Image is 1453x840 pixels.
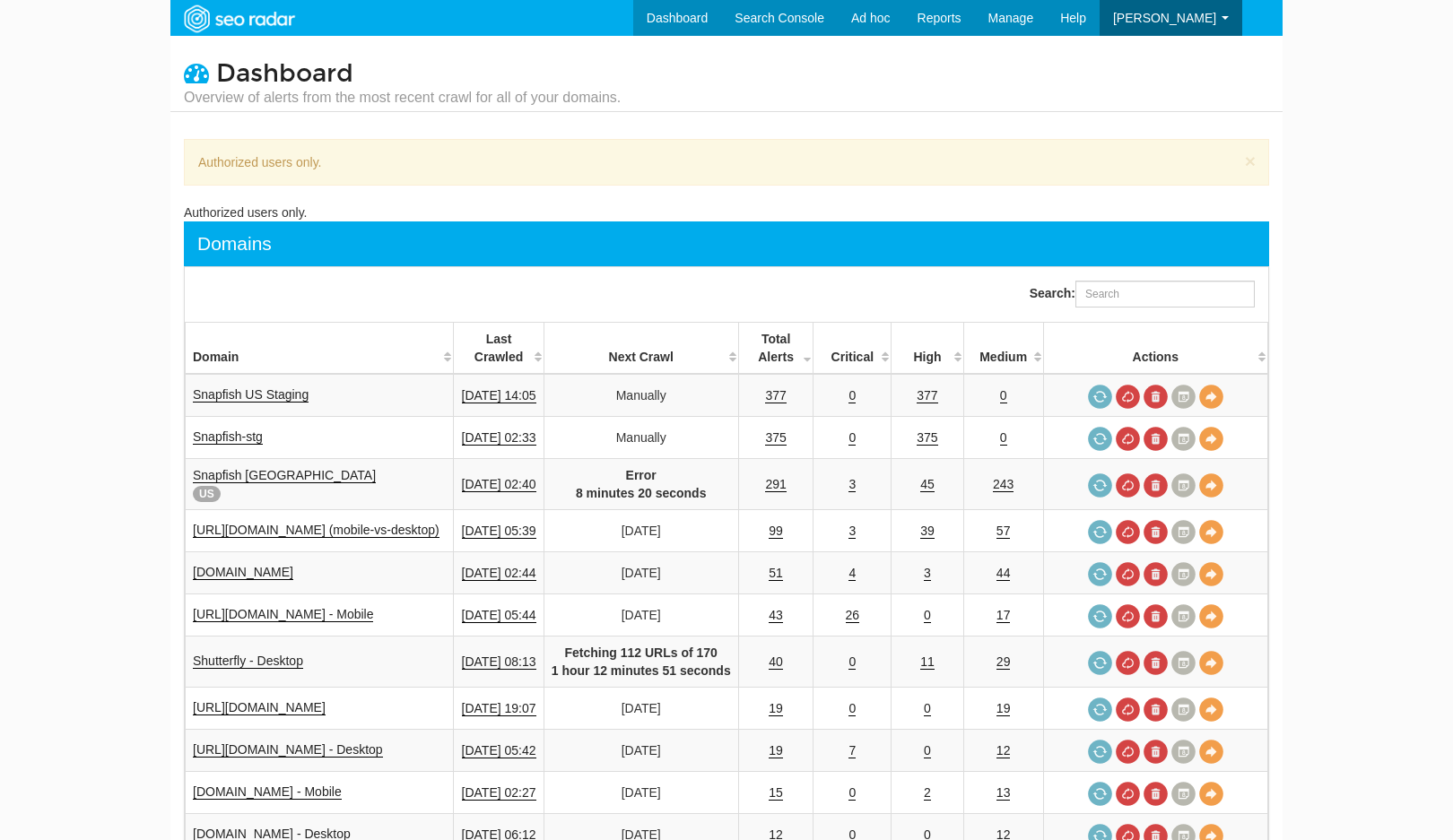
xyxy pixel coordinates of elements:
a: Cancel in-progress audit [1116,427,1140,451]
td: Manually [544,417,738,459]
a: Snapfish [GEOGRAPHIC_DATA] [193,468,376,483]
a: 0 [848,388,856,403]
a: Crawl History [1171,473,1196,498]
th: Total Alerts: activate to sort column ascending [738,323,814,375]
a: 0 [848,654,856,670]
a: [URL][DOMAIN_NAME] [193,700,326,715]
strong: Error 8 minutes 20 seconds [576,468,707,500]
button: × [1245,152,1256,170]
a: Delete most recent audit [1144,427,1168,451]
a: 17 [996,608,1011,623]
a: Request a crawl [1088,520,1112,544]
a: View Domain Overview [1199,651,1223,675]
a: Request a crawl [1088,651,1112,675]
a: Crawl History [1171,427,1196,451]
a: 19 [769,701,783,716]
a: Delete most recent audit [1144,562,1168,586]
a: [URL][DOMAIN_NAME] - Mobile [193,607,373,622]
span: Request a crawl [1088,427,1112,451]
a: Crawl History [1171,385,1196,409]
a: 0 [924,608,931,623]
a: Cancel in-progress audit [1116,651,1140,675]
a: 57 [996,524,1011,539]
a: [DATE] 02:44 [462,566,536,581]
a: 0 [848,430,856,446]
a: 0 [848,785,856,801]
img: SEORadar [177,3,300,35]
a: 3 [924,566,931,581]
span: [PERSON_NAME] [1113,11,1216,25]
th: Domain: activate to sort column ascending [186,323,454,375]
a: [DATE] 02:33 [462,430,536,446]
a: Cancel in-progress audit [1116,604,1140,628]
a: Crawl History [1171,520,1196,544]
td: [DATE] [544,594,738,636]
a: 0 [924,743,931,758]
th: Last Crawled: activate to sort column descending [454,323,544,375]
a: View Domain Overview [1199,427,1223,451]
a: Crawl History [1171,604,1196,628]
a: [DATE] 14:05 [462,388,536,403]
a: Request a crawl [1088,604,1112,628]
td: [DATE] [544,688,738,730]
span: Reports [918,11,961,25]
a: 99 [769,524,783,539]
a: 43 [769,608,783,623]
a: View Domain Overview [1199,782,1223,806]
a: [URL][DOMAIN_NAME] - Desktop [193,742,383,758]
a: Delete most recent audit [1144,740,1168,764]
a: [DATE] 05:42 [462,743,536,758]
i:  [184,60,209,85]
a: Cancel in-progress audit [1116,782,1140,806]
th: High: activate to sort column descending [892,323,964,375]
a: Cancel in-progress audit [1116,697,1140,722]
a: [URL][DOMAIN_NAME] (mobile-vs-desktop) [193,523,439,538]
a: Snapfish US Staging [193,387,309,403]
a: View Domain Overview [1199,562,1223,586]
span: US [193,486,221,502]
a: 375 [765,430,786,446]
a: [DATE] 05:44 [462,608,536,623]
span: Request a crawl [1088,385,1112,409]
a: Delete most recent audit [1144,604,1168,628]
a: Delete most recent audit [1144,782,1168,806]
a: 2 [924,785,931,801]
a: View Domain Overview [1199,520,1223,544]
span: Help [1060,11,1086,25]
td: [DATE] [544,772,738,814]
a: Cancel in-progress audit [1116,562,1140,586]
a: [DATE] 05:39 [462,524,536,539]
a: View Domain Overview [1199,697,1223,722]
a: 19 [769,743,783,758]
span: Manage [988,11,1034,25]
small: Overview of alerts from the most recent crawl for all of your domains. [184,88,621,108]
a: 29 [996,654,1011,670]
span: Search Console [735,11,824,25]
a: Request a crawl [1088,782,1112,806]
a: 44 [996,566,1011,581]
a: 12 [996,743,1011,758]
a: [DOMAIN_NAME] - Mobile [193,784,342,800]
a: Crawl History [1171,651,1196,675]
a: Cancel in-progress audit [1116,473,1140,498]
th: Actions: activate to sort column ascending [1043,323,1267,375]
a: Crawl History [1171,740,1196,764]
a: Shutterfly - Desktop [193,654,303,669]
td: [DATE] [544,510,738,552]
a: 11 [920,654,935,670]
span: Ad hoc [851,11,891,25]
a: 291 [765,477,786,492]
a: Request a crawl [1088,473,1112,498]
a: 243 [993,477,1014,492]
a: Delete most recent audit [1144,385,1168,409]
div: Authorized users only. [184,204,1269,221]
a: 3 [848,524,856,539]
a: 26 [846,608,860,623]
a: 377 [765,388,786,403]
a: View Domain Overview [1199,473,1223,498]
a: 4 [848,566,856,581]
td: [DATE] [544,552,738,594]
td: Manually [544,374,738,417]
a: [DATE] 19:07 [462,701,536,716]
a: 0 [924,701,931,716]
